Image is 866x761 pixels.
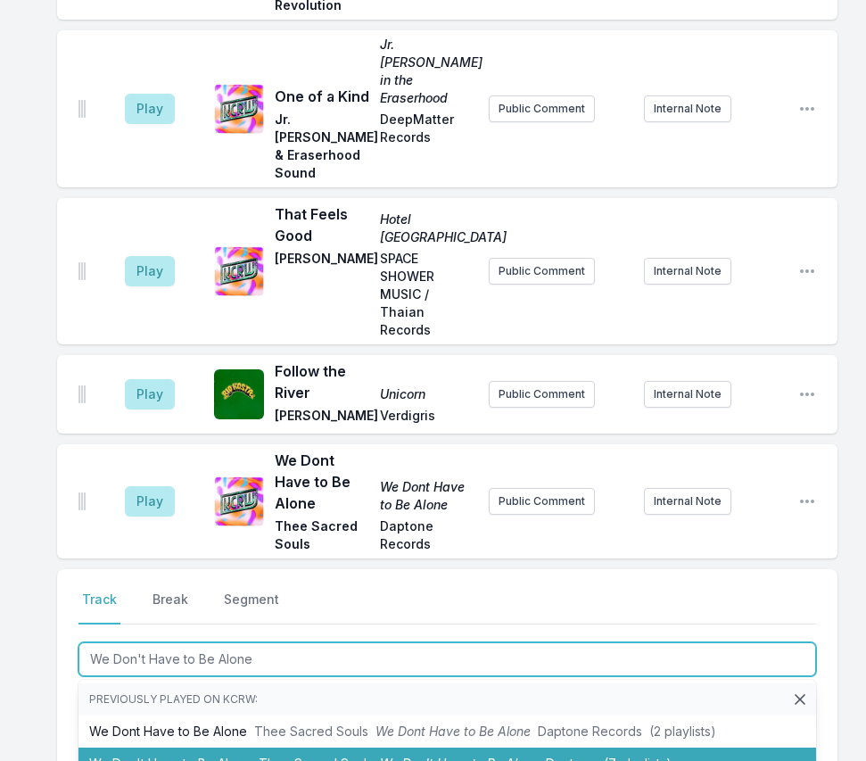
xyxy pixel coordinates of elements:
[125,486,175,517] button: Play
[214,369,264,419] img: Unicorn
[78,683,816,716] li: Previously played on KCRW:
[380,517,474,553] span: Daptone Records
[644,258,731,285] button: Internal Note
[78,642,816,676] input: Track Title
[538,724,642,739] span: Daptone Records
[78,385,86,403] img: Drag Handle
[380,407,474,428] span: Verdigris
[78,100,86,118] img: Drag Handle
[78,492,86,510] img: Drag Handle
[220,591,283,625] button: Segment
[798,100,816,118] button: Open playlist item options
[275,111,369,182] span: Jr. [PERSON_NAME] & Eraserhood Sound
[275,203,369,246] span: That Feels Good
[644,95,731,122] button: Internal Note
[214,476,264,526] img: We Dont Have to Be Alone
[489,258,595,285] button: Public Comment
[380,478,474,514] span: We Dont Have to Be Alone
[275,517,369,553] span: Thee Sacred Souls
[275,450,369,514] span: We Dont Have to Be Alone
[125,94,175,124] button: Play
[489,95,595,122] button: Public Comment
[254,724,368,739] span: Thee Sacred Souls
[275,250,369,339] span: [PERSON_NAME]
[798,262,816,280] button: Open playlist item options
[275,86,369,107] span: One of a Kind
[149,591,192,625] button: Break
[489,488,595,515] button: Public Comment
[275,407,369,428] span: [PERSON_NAME]
[125,256,175,286] button: Play
[380,211,474,246] span: Hotel [GEOGRAPHIC_DATA]
[78,262,86,280] img: Drag Handle
[214,84,264,134] img: Jr. Thomas in the Eraserhood
[798,385,816,403] button: Open playlist item options
[649,724,716,739] span: (2 playlists)
[644,488,731,515] button: Internal Note
[380,385,474,403] span: Unicorn
[380,111,474,182] span: DeepMatter Records
[78,716,816,748] li: We Dont Have to Be Alone
[78,591,120,625] button: Track
[380,250,474,339] span: SPACE SHOWER MUSIC / Thaian Records
[380,36,474,107] span: Jr. [PERSON_NAME] in the Eraserhood
[798,492,816,510] button: Open playlist item options
[214,246,264,296] img: Hotel New Yuma
[125,379,175,409] button: Play
[489,381,595,408] button: Public Comment
[375,724,531,739] span: We Dont Have to Be Alone
[644,381,731,408] button: Internal Note
[275,360,369,403] span: Follow the River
